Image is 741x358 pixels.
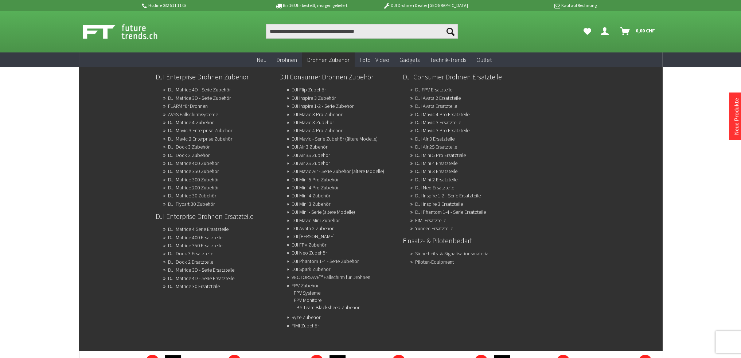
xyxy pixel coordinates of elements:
[168,281,220,291] a: DJI Matrice 30 Ersatzteile
[168,232,222,243] a: DJI Matrice 400 Ersatzteile
[294,288,320,298] a: FPV Systeme
[257,56,266,63] span: Neu
[415,101,457,111] a: DJI Avata Ersatzteile
[425,52,471,67] a: Technik-Trends
[252,52,272,67] a: Neu
[292,199,330,209] a: DJI Mini 3 Zubehör
[292,190,330,201] a: DJI Mini 4 Zubehör
[168,265,234,275] a: DJI Matrice 3D - Serie Ersatzteile
[292,231,335,241] a: DJI Avata Zubehör
[415,207,486,217] a: DJI Phantom 1-4 - Serie Ersatzteile
[307,56,350,63] span: Drohnen Zubehör
[168,93,231,103] a: DJI Matrice 3D - Serie Zubehör
[168,84,231,95] a: DJI Matrice 4D - Serie Zubehör
[168,182,219,193] a: DJI Matrice 200 Zubehör
[168,174,219,185] a: DJI Matrice 300 Zubehör
[292,215,340,225] a: DJI Mavic Mini Zubehör
[415,248,490,259] a: Sicherheits- & Signalisationsmaterial
[580,24,595,39] a: Meine Favoriten
[403,235,520,247] a: Einsatz- & Pilotenbedarf
[272,52,302,67] a: Drohnen
[168,199,215,209] a: DJI Flycart 30 Zubehör
[168,166,219,176] a: DJI Matrice 350 Zubehör
[168,101,208,111] a: FLARM für Drohnen
[294,302,359,312] a: TBS Team Blacksheep Zubehör
[415,84,452,95] a: DJ FPV Ersatzteile
[83,23,173,41] img: Shop Futuretrends - zur Startseite wechseln
[415,182,454,193] a: DJI Neo Ersatzteile
[415,174,457,185] a: DJI Mini 2 Ersatzteile
[292,150,330,160] a: DJI Air 3S Zubehör
[292,256,359,266] a: DJI Phantom 1-4 - Serie Zubehör
[168,248,213,259] a: DJI Dock 3 Ersatzteile
[415,117,461,127] a: DJI Mavic 3 Ersatzteile
[292,134,378,144] a: DJI Mavic - Serie Zubehör (ältere Modelle)
[292,142,327,152] a: DJI Air 3 Zubehör
[598,24,615,39] a: Dein Konto
[292,264,330,274] a: DJI Spark Zubehör
[279,71,397,83] a: DJI Consumer Drohnen Zubehör
[415,199,463,209] a: DJI Inspire 3 Ersatzteile
[415,142,457,152] a: DJI Air 2S Ersatzteile
[442,24,458,39] button: Suchen
[168,142,210,152] a: DJI Dock 3 Zubehör
[415,158,457,168] a: DJI Mini 4 Ersatzteile
[141,1,255,10] p: Hotline 032 511 11 03
[415,257,454,267] a: Piloten-Equipment
[415,93,461,103] a: DJI Avata 2 Ersatzteile
[292,280,319,291] a: FPV Zubehör
[277,56,297,63] span: Drohnen
[415,190,481,201] a: DJI Inspire 1-2 - Serie Ersatzteile
[636,25,655,36] span: 0,00 CHF
[430,56,466,63] span: Technik-Trends
[266,24,458,39] input: Produkt, Marke, Kategorie, EAN, Artikelnummer…
[292,320,319,331] a: FIMI Zubehör
[292,109,342,119] a: DJI Mavic 3 Pro Zubehör
[292,166,384,176] a: DJI Mavic Air - Serie Zubehör (ältere Modelle)
[302,52,355,67] a: Drohnen Zubehör
[156,210,273,223] a: DJI Enterprise Drohnen Ersatzteile
[292,174,339,185] a: DJI Mini 5 Pro Zubehör
[292,101,354,111] a: DJI Inspire 1-2 - Serie Zubehör
[292,223,334,233] a: DJI Avata 2 Zubehör
[483,1,596,10] p: Kauf auf Rechnung
[355,52,394,67] a: Foto + Video
[403,71,520,83] a: DJI Consumer Drohnen Ersatzteile
[292,182,339,193] a: DJI Mini 4 Pro Zubehör
[168,150,210,160] a: DJI Dock 2 Zubehör
[415,215,446,225] a: FIMI Ersatzteile
[415,109,469,119] a: DJI Mavic 4 Pro Ersatzteile
[415,150,466,160] a: DJI Mini 5 Pro Ersatzteile
[156,71,273,83] a: DJI Enterprise Drohnen Zubehör
[292,158,330,168] a: DJI Air 2S Zubehör
[415,125,469,135] a: DJI Mavic 3 Pro Ersatzteile
[168,134,232,144] a: DJI Mavic 2 Enterprise Zubehör
[617,24,659,39] a: Warenkorb
[294,295,321,305] a: FPV Monitore
[394,52,425,67] a: Gadgets
[399,56,420,63] span: Gadgets
[471,52,497,67] a: Outlet
[292,312,320,322] a: Ryze Zubehör
[168,109,218,119] a: AVSS Fallschirmsysteme
[292,125,342,135] a: DJI Mavic 4 Pro Zubehör
[368,1,482,10] p: DJI Drohnen Dealer [GEOGRAPHIC_DATA]
[292,93,336,103] a: DJI Inspire 3 Zubehör
[415,166,457,176] a: DJI Mini 3 Ersatzteile
[292,117,334,127] a: DJI Mavic 3 Zubehör
[168,117,214,127] a: DJI Matrice 4 Zubehör
[168,125,232,135] a: DJI Mavic 3 Enterprise Zubehör
[733,98,740,135] a: Neue Produkte
[168,158,219,168] a: DJI Matrice 400 Zubehör
[360,56,389,63] span: Foto + Video
[168,240,222,251] a: DJI Matrice 350 Ersatzteile
[168,224,229,234] a: DJI Matrice 4 Serie Ersatzteile
[415,134,455,144] a: DJI Air 3 Ersatzteile
[168,190,216,201] a: DJI Matrice 30 Zubehör
[168,273,234,283] a: DJI Matrice 4D - Serie Ersatzteile
[292,84,326,95] a: DJI Flip Zubehör
[255,1,368,10] p: Bis 16 Uhr bestellt, morgen geliefert.
[292,248,327,258] a: DJI Neo Zubehör
[168,257,213,267] a: DJI Dock 2 Ersatzteile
